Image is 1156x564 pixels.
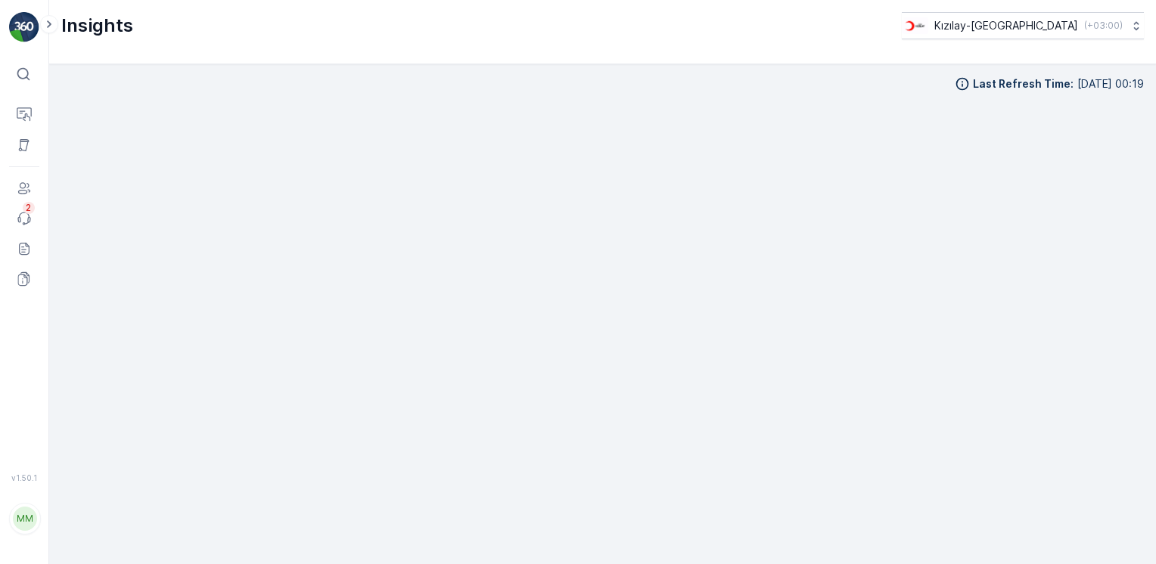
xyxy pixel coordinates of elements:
[1084,20,1123,32] p: ( +03:00 )
[26,202,32,214] p: 2
[61,14,133,38] p: Insights
[9,12,39,42] img: logo
[973,76,1074,91] p: Last Refresh Time :
[9,473,39,482] span: v 1.50.1
[9,203,39,234] a: 2
[902,17,928,34] img: k%C4%B1z%C4%B1lay_D5CCths.png
[9,485,39,552] button: MM
[902,12,1144,39] button: Kızılay-[GEOGRAPHIC_DATA](+03:00)
[934,18,1078,33] p: Kızılay-[GEOGRAPHIC_DATA]
[13,507,37,531] div: MM
[1077,76,1144,91] p: [DATE] 00:19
